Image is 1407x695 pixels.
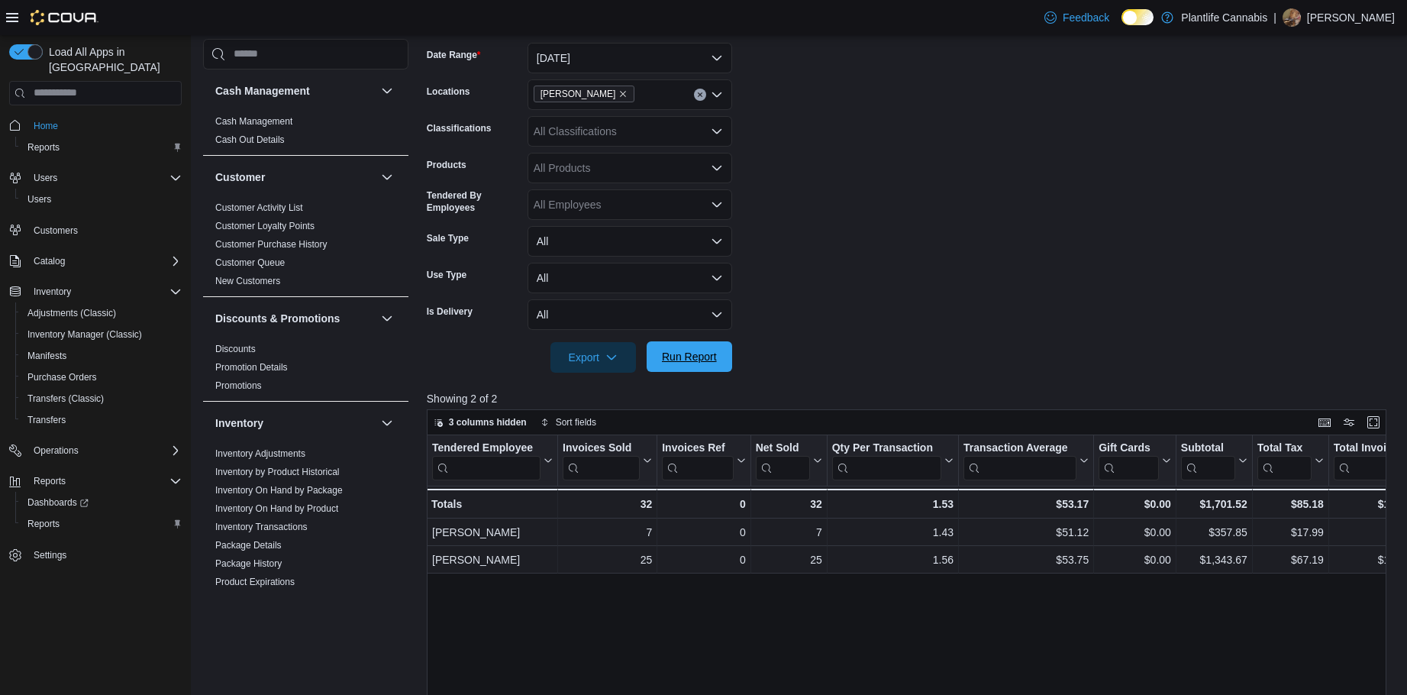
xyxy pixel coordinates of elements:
label: Tendered By Employees [427,189,521,214]
span: Sort fields [556,416,596,428]
a: Product Expirations [215,576,295,587]
span: Product Expirations [215,575,295,587]
span: Dashboards [27,496,89,509]
button: Cash Management [378,81,396,99]
span: Customer Queue [215,256,285,268]
button: Reports [15,513,188,535]
span: Reports [27,518,60,530]
a: Promotion Details [215,361,288,372]
a: Cash Management [215,115,292,126]
span: Cash Out Details [215,133,285,145]
span: [PERSON_NAME] [541,86,616,102]
span: Adjustments (Classic) [21,304,182,322]
button: Operations [3,440,188,461]
a: Manifests [21,347,73,365]
button: Transfers [15,409,188,431]
span: Inventory [27,283,182,301]
button: Inventory Manager (Classic) [15,324,188,345]
a: Inventory Manager (Classic) [21,325,148,344]
button: Customers [3,219,188,241]
span: 3 columns hidden [449,416,527,428]
label: Products [427,159,466,171]
div: Subtotal [1181,441,1235,480]
a: Inventory Transactions [215,521,308,532]
span: Inventory On Hand by Package [215,483,343,496]
span: Customer Activity List [215,201,303,213]
div: Mary Babiuk [1283,8,1301,27]
span: Inventory by Product Historical [215,465,340,477]
div: Gift Card Sales [1099,441,1159,480]
span: Load All Apps in [GEOGRAPHIC_DATA] [43,44,182,75]
div: 32 [755,495,821,513]
button: Total Tax [1257,441,1324,480]
div: [PERSON_NAME] [432,523,553,541]
span: Home [34,120,58,132]
span: Wainwright [534,86,635,102]
a: Transfers [21,411,72,429]
span: Customer Purchase History [215,238,328,250]
a: Reports [21,515,66,533]
span: Catalog [27,252,182,270]
button: Open list of options [711,125,723,137]
p: Plantlife Cannabis [1181,8,1267,27]
div: Transaction Average [963,441,1076,480]
label: Use Type [427,269,466,281]
img: Cova [31,10,98,25]
div: 1.53 [831,495,953,513]
button: Gift Cards [1099,441,1171,480]
label: Classifications [427,122,492,134]
div: Invoices Sold [563,441,640,480]
button: Home [3,115,188,137]
span: Customers [34,225,78,237]
div: 0 [662,551,745,569]
button: Qty Per Transaction [831,441,953,480]
input: Dark Mode [1121,9,1154,25]
div: Customer [203,198,408,296]
span: Reports [27,472,182,490]
span: Users [34,172,57,184]
div: $0.00 [1099,551,1171,569]
span: Manifests [27,350,66,362]
div: 7 [756,523,822,541]
div: Invoices Ref [662,441,733,480]
button: All [528,226,732,257]
a: Discounts [215,343,256,354]
button: Open list of options [711,162,723,174]
div: Inventory [203,444,408,651]
span: Customers [27,221,182,240]
h3: Discounts & Promotions [215,310,340,325]
span: Manifests [21,347,182,365]
button: Subtotal [1181,441,1247,480]
div: 1.56 [832,551,954,569]
button: Clear input [694,89,706,101]
div: $0.00 [1099,495,1171,513]
button: Net Sold [755,441,821,480]
div: Invoices Sold [563,441,640,455]
a: Transfers (Classic) [21,390,110,408]
div: 7 [563,523,652,541]
span: Purchase Orders [27,371,97,383]
span: Dark Mode [1121,25,1122,26]
a: Users [21,190,57,208]
span: Inventory On Hand by Product [215,502,338,514]
div: Gift Cards [1099,441,1159,455]
span: Transfers (Classic) [21,390,182,408]
div: Subtotal [1181,441,1235,455]
div: [PERSON_NAME] [432,551,553,569]
span: Reports [34,475,66,487]
button: Inventory [27,283,77,301]
div: Net Sold [755,441,809,480]
div: 0 [662,495,745,513]
div: Cash Management [203,112,408,154]
div: 1.43 [832,523,954,541]
button: Users [15,189,188,210]
span: Reports [21,515,182,533]
button: Catalog [27,252,71,270]
label: Is Delivery [427,305,473,318]
a: Settings [27,546,73,564]
a: Inventory On Hand by Package [215,484,343,495]
button: Invoices Ref [662,441,745,480]
a: Package Details [215,539,282,550]
span: Promotion Details [215,360,288,373]
a: Home [27,117,64,135]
